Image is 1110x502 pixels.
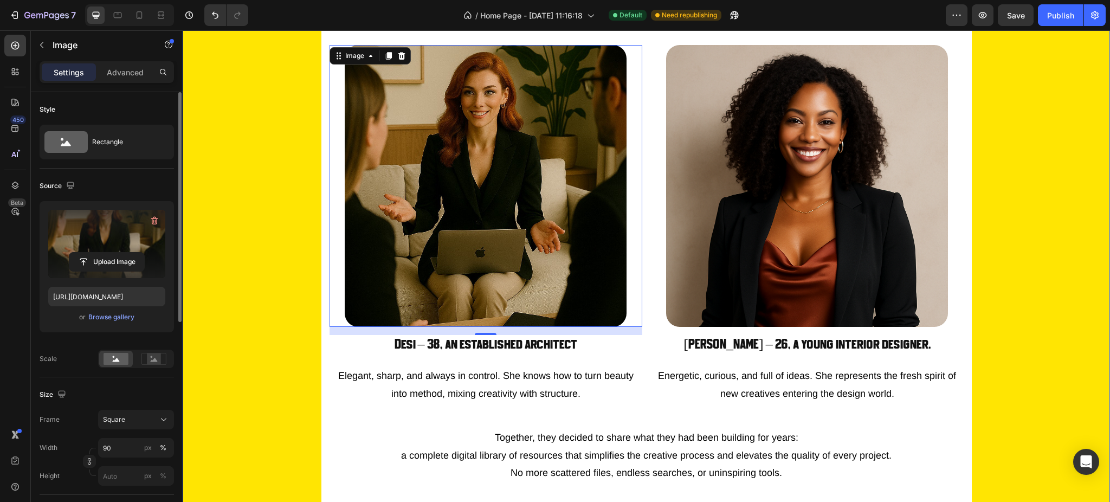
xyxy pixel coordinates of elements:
[475,10,478,21] span: /
[92,130,158,155] div: Rectangle
[160,443,166,453] div: %
[69,252,145,272] button: Upload Image
[144,443,152,453] div: px
[998,4,1034,26] button: Save
[54,67,84,78] p: Settings
[107,67,144,78] p: Advanced
[480,10,583,21] span: Home Page - [DATE] 11:16:18
[160,471,166,481] div: %
[53,38,145,52] p: Image
[148,398,780,434] p: Together, they decided to share what they had been building for years: a complete digital library...
[8,198,26,207] div: Beta
[141,469,154,482] button: %
[40,388,68,402] div: Size
[40,471,60,481] label: Height
[619,10,642,20] span: Default
[469,337,780,372] p: Energetic, curious, and full of ideas. She represents the fresh spirit of new creatives entering ...
[71,9,76,22] p: 7
[148,434,780,451] p: No more scattered files, endless searches, or uninspiring tools.
[141,441,154,454] button: %
[662,10,717,20] span: Need republishing
[4,4,81,26] button: 7
[40,105,55,114] div: Style
[48,287,165,306] input: https://example.com/image.jpg
[98,466,174,486] input: px%
[1073,449,1099,475] div: Open Intercom Messenger
[1047,10,1074,21] div: Publish
[1038,4,1083,26] button: Publish
[79,311,86,324] span: or
[157,469,170,482] button: px
[157,441,170,454] button: px
[468,305,781,325] h2: [PERSON_NAME] – 26, a young interior designer.
[40,354,57,364] div: Scale
[144,471,152,481] div: px
[98,410,174,429] button: Square
[40,415,60,424] label: Frame
[103,415,125,424] span: Square
[40,443,57,453] label: Width
[148,451,780,486] p: With the , you get access to the same arsenal that helped them succeed – now available for you.
[183,30,1110,502] iframe: Design area
[98,438,174,458] input: px%
[1007,11,1025,20] span: Save
[88,312,134,322] div: Browse gallery
[10,115,26,124] div: 450
[40,179,77,194] div: Source
[88,312,135,323] button: Browse gallery
[204,4,248,26] div: Undo/Redo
